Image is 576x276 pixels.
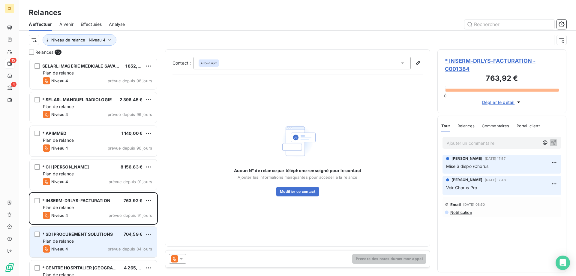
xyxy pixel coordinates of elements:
span: SELARL IMAGERIE MEDICALE SAVANNAH (IMS) [42,63,140,68]
span: À effectuer [29,21,52,27]
span: prévue depuis 96 jours [108,146,152,150]
span: * CH [PERSON_NAME] [42,164,89,169]
button: Modifier ce contact [276,187,319,196]
span: 1 140,00 € [121,131,143,136]
span: 1 852,56 € [125,63,147,68]
h3: 763,92 € [445,73,559,85]
span: prévue depuis 91 jours [109,179,152,184]
h3: Relances [29,7,61,18]
span: 2 396,45 € [120,97,143,102]
span: Plan de relance [43,138,74,143]
span: Plan de relance [43,70,74,75]
span: Niveau 4 [51,78,68,83]
span: Niveau 4 [51,213,68,218]
span: 15 [10,58,16,63]
span: [DATE] 08:50 [463,203,485,206]
span: prévue depuis 84 jours [108,247,152,251]
span: 704,59 € [124,232,142,237]
span: Notification [450,210,472,215]
div: Open Intercom Messenger [556,256,570,270]
span: 4 265,42 € [124,265,147,270]
span: 0 [444,93,446,98]
div: CI [5,4,14,13]
span: Plan de relance [43,171,74,176]
span: 8 156,83 € [121,164,143,169]
span: [PERSON_NAME] [451,156,482,161]
span: * INSERM-DRLYS-FACTURATION - C001384 [445,57,559,73]
span: Portail client [517,123,540,128]
span: Déplier le détail [482,99,515,105]
img: Logo LeanPay [5,263,14,272]
div: grid [29,59,158,276]
span: prévue depuis 91 jours [109,213,152,218]
span: * CENTRE HOSPITALIER [GEOGRAPHIC_DATA] [42,265,137,270]
span: Niveau 4 [51,179,68,184]
span: * APIMMED [42,131,66,136]
input: Rechercher [464,20,554,29]
em: Aucun nom [200,61,217,65]
button: Niveau de relance : Niveau 4 [43,34,116,46]
span: [PERSON_NAME] [451,177,482,183]
span: Aucun N° de relance par téléphone renseigné pour le contact [234,168,361,174]
span: Commentaires [482,123,509,128]
span: * SELARL MANDUEL RADIOLOGIE [42,97,112,102]
span: Relances [35,49,53,55]
span: Niveau de relance : Niveau 4 [51,38,105,42]
span: * SDI PROCUREMENT SOLUTIONS [42,232,113,237]
span: Effectuées [81,21,102,27]
span: 4 [11,82,16,87]
span: Niveau 4 [51,112,68,117]
span: prévue depuis 96 jours [108,112,152,117]
span: Plan de relance [43,238,74,244]
span: Plan de relance [43,205,74,210]
span: Relances [457,123,475,128]
span: Mise à dispo /Chorus [446,164,488,169]
span: 763,92 € [124,198,142,203]
span: Niveau 4 [51,146,68,150]
span: * INSERM-DRLYS-FACTURATION [42,198,110,203]
span: Voir Chorus Pro [446,185,477,190]
span: 15 [55,50,61,55]
span: À venir [59,21,73,27]
span: [DATE] 17:57 [485,157,505,160]
img: Empty state [278,122,317,161]
button: Déplier le détail [480,99,524,106]
span: [DATE] 17:48 [485,178,506,182]
span: Tout [441,123,450,128]
label: Contact : [172,60,193,66]
span: prévue depuis 96 jours [108,78,152,83]
button: Prendre des notes durant mon appel [352,254,426,264]
span: Email [450,202,461,207]
span: Ajouter les informations manquantes pour accéder à la relance [238,175,357,180]
span: Plan de relance [43,104,74,109]
span: Analyse [109,21,125,27]
span: Niveau 4 [51,247,68,251]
